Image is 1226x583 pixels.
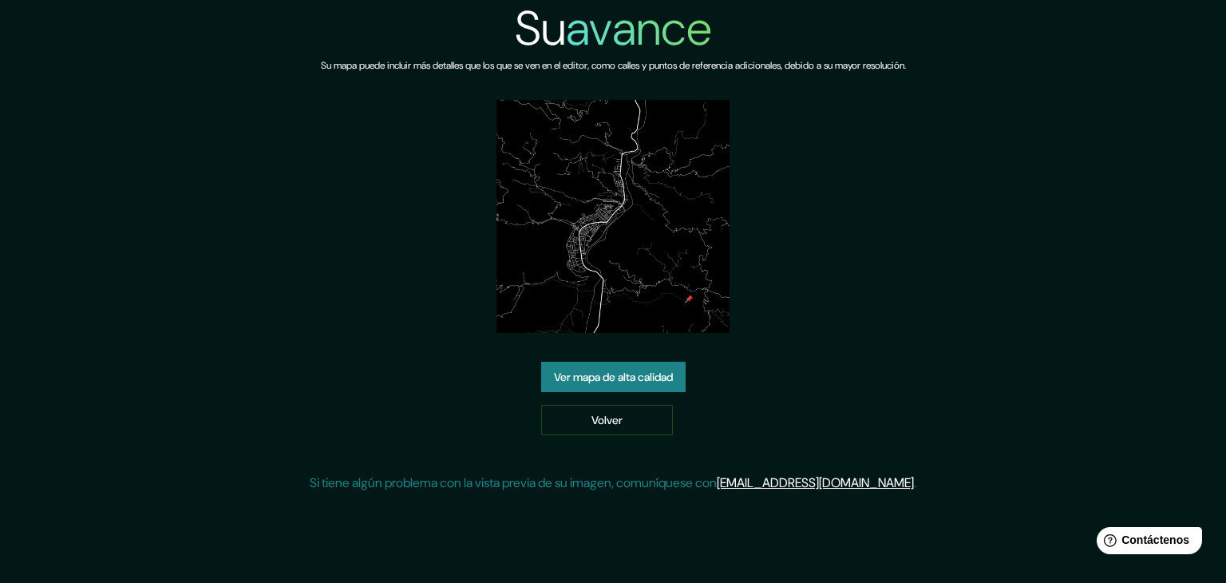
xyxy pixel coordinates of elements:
[310,474,717,491] font: Si tiene algún problema con la vista previa de su imagen, comuníquese con
[554,370,673,384] font: Ver mapa de alta calidad
[496,100,730,333] img: vista previa del mapa creado
[1084,521,1208,565] iframe: Lanzador de widgets de ayuda
[541,405,673,435] a: Volver
[717,474,914,491] a: [EMAIL_ADDRESS][DOMAIN_NAME]
[591,413,623,427] font: Volver
[914,474,916,491] font: .
[321,59,906,72] font: Su mapa puede incluir más detalles que los que se ven en el editor, como calles y puntos de refer...
[541,362,686,392] a: Ver mapa de alta calidad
